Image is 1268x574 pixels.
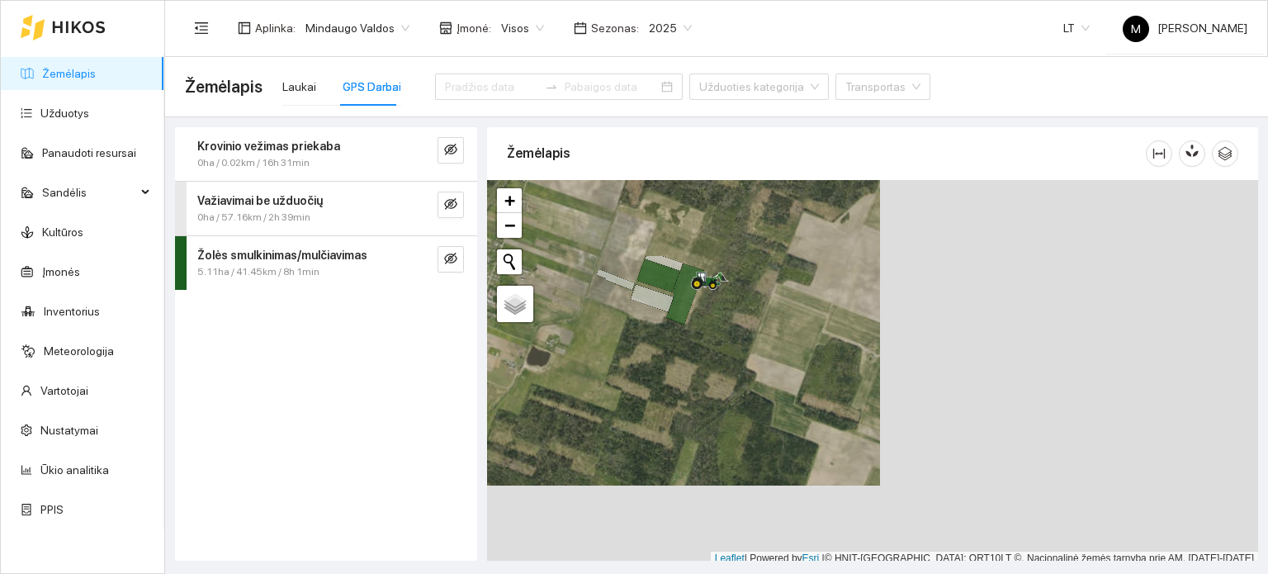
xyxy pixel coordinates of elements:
div: Krovinio vežimas priekaba0ha / 0.02km / 16h 31mineye-invisible [175,127,477,181]
span: swap-right [545,80,558,93]
span: 5.11ha / 41.45km / 8h 1min [197,264,319,280]
span: 0ha / 57.16km / 2h 39min [197,210,310,225]
span: Mindaugo Valdos [305,16,409,40]
button: eye-invisible [438,137,464,164]
a: Nustatymai [40,424,98,437]
a: Žemėlapis [42,67,96,80]
span: [PERSON_NAME] [1123,21,1247,35]
span: layout [238,21,251,35]
span: shop [439,21,452,35]
span: Aplinka : [255,19,296,37]
span: M [1131,16,1141,42]
span: eye-invisible [444,143,457,159]
a: Panaudoti resursai [42,146,136,159]
a: PPIS [40,503,64,516]
a: Meteorologija [44,344,114,358]
div: GPS Darbai [343,78,401,96]
button: eye-invisible [438,246,464,273]
span: 2025 [649,16,692,40]
input: Pradžios data [445,78,538,96]
input: Pabaigos data [565,78,658,96]
a: Esri [802,553,820,564]
div: | Powered by © HNIT-[GEOGRAPHIC_DATA]; ORT10LT ©, Nacionalinė žemės tarnyba prie AM, [DATE]-[DATE] [711,552,1258,566]
div: Važiavimai be užduočių0ha / 57.16km / 2h 39mineye-invisible [175,182,477,235]
button: Initiate a new search [497,249,522,274]
a: Užduotys [40,107,89,120]
span: Sezonas : [591,19,639,37]
a: Inventorius [44,305,100,318]
a: Layers [497,286,533,322]
div: Laukai [282,78,316,96]
span: eye-invisible [444,252,457,268]
span: Sandėlis [42,176,136,209]
span: to [545,80,558,93]
span: 0ha / 0.02km / 16h 31min [197,155,310,171]
strong: Krovinio vežimas priekaba [197,140,340,153]
a: Įmonės [42,265,80,278]
strong: Žolės smulkinimas/mulčiavimas [197,249,367,262]
a: Kultūros [42,225,83,239]
a: Zoom out [497,213,522,238]
span: column-width [1147,147,1171,160]
span: Įmonė : [457,19,491,37]
button: eye-invisible [438,192,464,218]
a: Leaflet [715,553,745,564]
span: LT [1063,16,1090,40]
strong: Važiavimai be užduočių [197,194,323,207]
span: Visos [501,16,544,40]
span: + [504,190,515,211]
span: eye-invisible [444,197,457,213]
div: Žolės smulkinimas/mulčiavimas5.11ha / 41.45km / 8h 1mineye-invisible [175,236,477,290]
span: − [504,215,515,235]
div: Žemėlapis [507,130,1146,177]
button: menu-fold [185,12,218,45]
button: column-width [1146,140,1172,167]
span: | [822,553,825,564]
span: calendar [574,21,587,35]
span: menu-fold [194,21,209,36]
a: Vartotojai [40,384,88,397]
span: Žemėlapis [185,74,263,100]
a: Zoom in [497,188,522,213]
a: Ūkio analitika [40,463,109,477]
